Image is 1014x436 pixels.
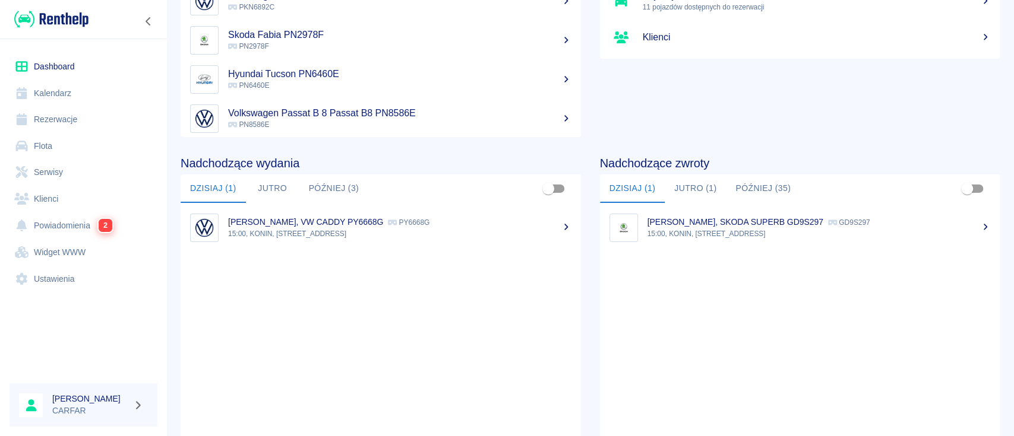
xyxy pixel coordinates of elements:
[600,156,1000,170] h4: Nadchodzące zwroty
[10,106,157,133] a: Rezerwacje
[647,217,823,227] p: [PERSON_NAME], SKODA SUPERB GD9S297
[193,107,216,130] img: Image
[600,21,1000,54] a: Klienci
[10,239,157,266] a: Widget WWW
[181,21,581,60] a: ImageSkoda Fabia PN2978F PN2978F
[600,174,665,203] button: Dzisiaj (1)
[228,217,383,227] p: [PERSON_NAME], VW CADDY PY6668G
[388,218,429,227] p: PY6668G
[228,228,571,239] p: 15:00, KONIN, [STREET_ADDRESS]
[10,133,157,160] a: Flota
[10,186,157,212] a: Klienci
[537,177,560,200] span: Pokaż przypisane tylko do mnie
[643,2,991,12] p: 11 pojazdów dostępnych do rezerwacji
[228,107,571,119] h5: Volkswagen Passat B 8 Passat B8 PN8586E
[10,266,157,292] a: Ustawienia
[181,60,581,99] a: ImageHyundai Tucson PN6460E PN6460E
[10,9,89,29] a: Renthelp logo
[228,42,269,50] span: PN2978F
[228,3,274,11] span: PKN6892C
[181,99,581,138] a: ImageVolkswagen Passat B 8 Passat B8 PN8586E PN8586E
[193,29,216,52] img: Image
[10,212,157,239] a: Powiadomienia2
[181,156,581,170] h4: Nadchodzące wydania
[193,217,216,239] img: Image
[647,228,991,239] p: 15:00, KONIN, [STREET_ADDRESS]
[228,120,269,129] span: PN8586E
[726,174,800,203] button: Później (35)
[140,14,157,29] button: Zwiń nawigację
[299,174,369,203] button: Później (3)
[228,81,269,90] span: PN6460E
[52,405,128,417] p: CARFAR
[10,159,157,186] a: Serwisy
[193,68,216,91] img: Image
[181,174,246,203] button: Dzisiaj (1)
[665,174,726,203] button: Jutro (1)
[10,53,157,80] a: Dashboard
[612,217,635,239] img: Image
[956,177,978,200] span: Pokaż przypisane tylko do mnie
[828,218,870,227] p: GD9S297
[228,68,571,80] h5: Hyundai Tucson PN6460E
[99,219,112,232] span: 2
[52,393,128,405] h6: [PERSON_NAME]
[14,9,89,29] img: Renthelp logo
[181,208,581,247] a: Image[PERSON_NAME], VW CADDY PY6668G PY6668G15:00, KONIN, [STREET_ADDRESS]
[228,29,571,41] h5: Skoda Fabia PN2978F
[10,80,157,107] a: Kalendarz
[246,174,299,203] button: Jutro
[643,31,991,43] h5: Klienci
[600,208,1000,247] a: Image[PERSON_NAME], SKODA SUPERB GD9S297 GD9S29715:00, KONIN, [STREET_ADDRESS]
